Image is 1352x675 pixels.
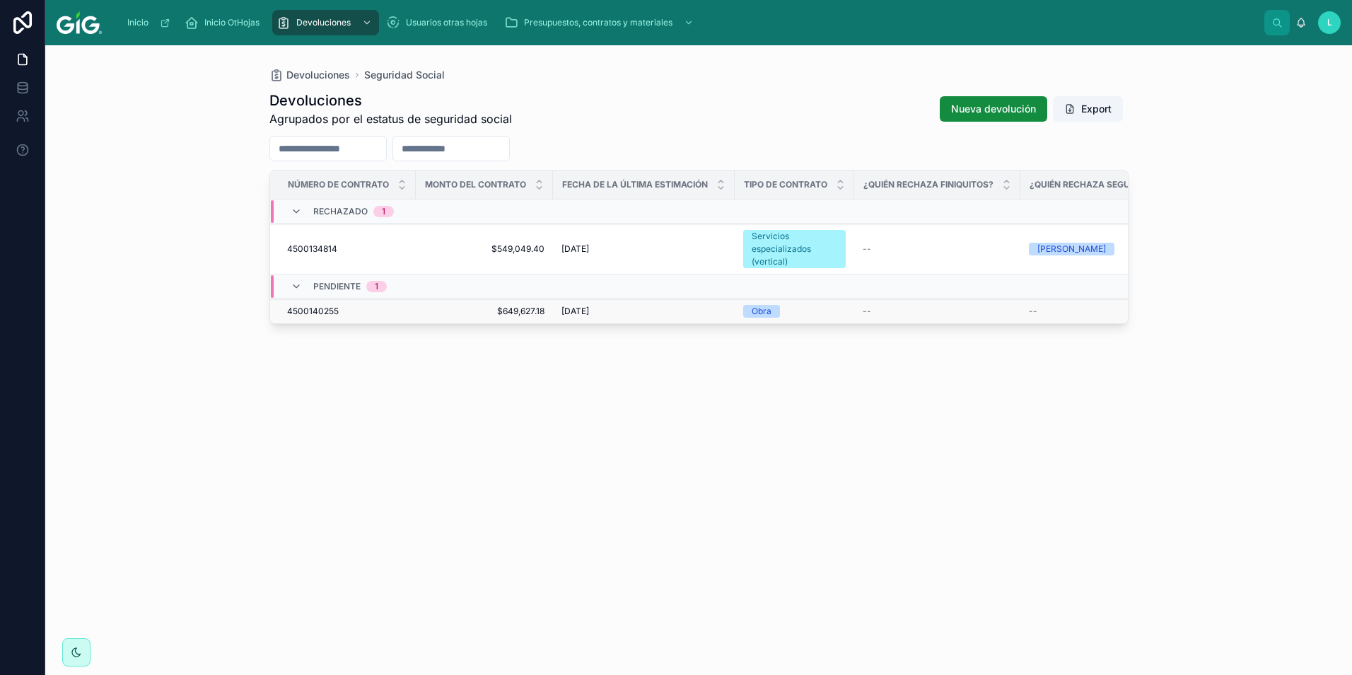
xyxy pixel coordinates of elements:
div: Servicios especializados (vertical) [752,230,837,268]
span: L [1327,17,1332,28]
a: $549,049.40 [424,243,544,255]
a: [PERSON_NAME] [1029,243,1213,255]
a: Devoluciones [272,10,379,35]
a: $649,627.18 [424,306,544,317]
span: Inicio [127,17,148,28]
span: Tipo de contrato [744,179,827,190]
span: Agrupados por el estatus de seguridad social [269,110,512,127]
a: Inicio OtHojas [180,10,269,35]
span: 4500140255 [287,306,339,317]
span: -- [863,243,871,255]
div: scrollable content [113,7,1264,38]
span: ¿Quién rechaza Seguridad Social? [1030,179,1195,190]
span: ¿Quién rechaza Finiquitos? [863,179,993,190]
a: [DATE] [561,243,726,255]
a: [DATE] [561,306,726,317]
div: 1 [375,281,378,292]
span: Devoluciones [286,68,350,82]
span: Rechazado [313,206,368,217]
a: Usuarios otras hojas [382,10,497,35]
a: 4500134814 [287,243,407,255]
button: Nueva devolución [940,96,1047,122]
span: Pendiente [313,281,361,292]
span: Presupuestos, contratos y materiales [524,17,672,28]
a: 4500140255 [287,306,407,317]
span: -- [1029,306,1037,317]
a: Inicio [120,10,177,35]
a: -- [1029,306,1213,317]
img: App logo [57,11,102,34]
button: Export [1053,96,1123,122]
a: Devoluciones [269,68,350,82]
span: 4500134814 [287,243,337,255]
a: Obra [743,305,846,318]
span: Monto del contrato [425,179,526,190]
span: Devoluciones [296,17,351,28]
a: Presupuestos, contratos y materiales [500,10,701,35]
div: [PERSON_NAME] [1037,243,1106,255]
a: Servicios especializados (vertical) [743,230,846,268]
a: -- [863,243,1012,255]
span: Inicio OtHojas [204,17,260,28]
span: -- [863,306,871,317]
span: [DATE] [561,306,589,317]
a: Seguridad Social [364,68,445,82]
div: 1 [382,206,385,217]
span: [DATE] [561,243,589,255]
div: Obra [752,305,771,318]
span: Fecha de la última estimación [562,179,708,190]
a: -- [863,306,1012,317]
span: Número de contrato [288,179,389,190]
h1: Devoluciones [269,91,512,110]
span: Usuarios otras hojas [406,17,487,28]
span: Nueva devolución [951,102,1036,116]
